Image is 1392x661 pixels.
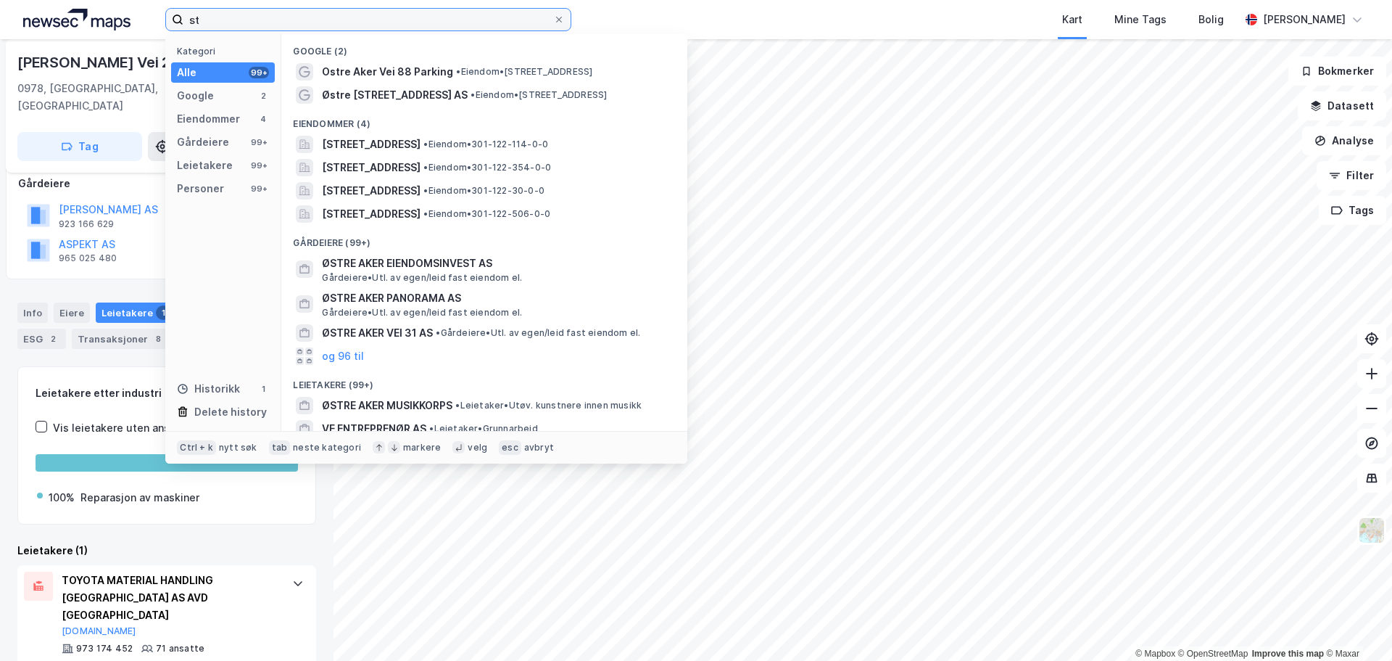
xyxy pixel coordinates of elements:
[72,329,171,349] div: Transaksjoner
[499,440,521,455] div: esc
[1252,649,1324,659] a: Improve this map
[177,180,224,197] div: Personer
[1198,11,1224,28] div: Bolig
[36,385,298,402] div: Leietakere etter industri
[322,397,452,414] span: ØSTRE AKER MUSIKKORPS
[1114,11,1167,28] div: Mine Tags
[322,420,426,438] span: VE ENTREPRENØR AS
[322,182,420,200] span: [STREET_ADDRESS]
[423,208,550,220] span: Eiendom • 301-122-506-0-0
[423,185,544,197] span: Eiendom • 301-122-30-0-0
[456,66,592,78] span: Eiendom • [STREET_ADDRESS]
[1178,649,1248,659] a: OpenStreetMap
[455,400,642,411] span: Leietaker • Utøv. kunstnere innen musikk
[249,160,269,171] div: 99+
[54,303,90,323] div: Eiere
[249,67,269,78] div: 99+
[257,383,269,395] div: 1
[281,107,687,133] div: Eiendommer (4)
[322,255,670,272] span: ØSTRE AKER EIENDOMSINVEST AS
[322,290,670,307] span: ØSTRE AKER PANORAMA AS
[177,380,240,398] div: Historikk
[423,139,548,150] span: Eiendom • 301-122-114-0-0
[257,90,269,102] div: 2
[436,327,440,338] span: •
[436,327,640,339] span: Gårdeiere • Utl. av egen/leid fast eiendom el.
[151,332,165,346] div: 8
[281,368,687,394] div: Leietakere (99+)
[177,157,233,174] div: Leietakere
[183,9,553,30] input: Søk på adresse, matrikkel, gårdeiere, leietakere eller personer
[1062,11,1082,28] div: Kart
[156,305,170,320] div: 1
[219,442,257,453] div: nytt søk
[249,136,269,148] div: 99+
[49,489,75,506] div: 100%
[322,307,522,319] span: Gårdeiere • Utl. av egen/leid fast eiendom el.
[177,110,240,128] div: Eiendommer
[1135,649,1175,659] a: Mapbox
[17,329,66,349] div: ESG
[17,132,142,161] button: Tag
[322,86,468,104] span: Østre [STREET_ADDRESS] AS
[281,226,687,252] div: Gårdeiere (99+)
[80,489,199,506] div: Reparasjon av maskiner
[322,348,364,365] button: og 96 til
[62,625,136,637] button: [DOMAIN_NAME]
[423,162,551,173] span: Eiendom • 301-122-354-0-0
[322,324,433,342] span: ØSTRE AKER VEI 31 AS
[59,253,117,264] div: 965 025 480
[423,139,428,149] span: •
[471,89,607,101] span: Eiendom • [STREET_ADDRESS]
[177,87,214,104] div: Google
[76,643,133,654] div: 973 174 452
[156,643,204,654] div: 71 ansatte
[429,423,537,435] span: Leietaker • Grunnarbeid
[322,272,522,284] span: Gårdeiere • Utl. av egen/leid fast eiendom el.
[269,440,291,455] div: tab
[322,205,420,223] span: [STREET_ADDRESS]
[468,442,487,453] div: velg
[1288,57,1386,86] button: Bokmerker
[403,442,441,453] div: markere
[322,136,420,153] span: [STREET_ADDRESS]
[281,34,687,60] div: Google (2)
[423,208,428,219] span: •
[23,9,130,30] img: logo.a4113a55bc3d86da70a041830d287a7e.svg
[177,440,216,455] div: Ctrl + k
[177,134,229,151] div: Gårdeiere
[46,332,60,346] div: 2
[293,442,361,453] div: neste kategori
[456,66,460,77] span: •
[1319,591,1392,661] iframe: Chat Widget
[96,303,176,323] div: Leietakere
[1302,126,1386,155] button: Analyse
[59,218,114,230] div: 923 166 629
[177,64,196,81] div: Alle
[455,400,460,411] span: •
[18,175,315,192] div: Gårdeiere
[423,185,428,196] span: •
[1317,161,1386,190] button: Filter
[322,63,453,81] span: Ostre Aker Vei 88 Parking
[1319,196,1386,225] button: Tags
[17,80,206,115] div: 0978, [GEOGRAPHIC_DATA], [GEOGRAPHIC_DATA]
[53,419,191,437] div: Vis leietakere uten ansatte
[524,442,554,453] div: avbryt
[17,303,48,323] div: Info
[62,572,278,624] div: TOYOTA MATERIAL HANDLING [GEOGRAPHIC_DATA] AS AVD [GEOGRAPHIC_DATA]
[1358,517,1385,544] img: Z
[429,423,434,434] span: •
[471,89,475,100] span: •
[322,159,420,176] span: [STREET_ADDRESS]
[17,51,183,74] div: [PERSON_NAME] Vei 26
[1263,11,1346,28] div: [PERSON_NAME]
[177,46,275,57] div: Kategori
[257,113,269,125] div: 4
[249,183,269,194] div: 99+
[1298,91,1386,120] button: Datasett
[17,542,316,559] div: Leietakere (1)
[194,403,267,421] div: Delete history
[423,162,428,173] span: •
